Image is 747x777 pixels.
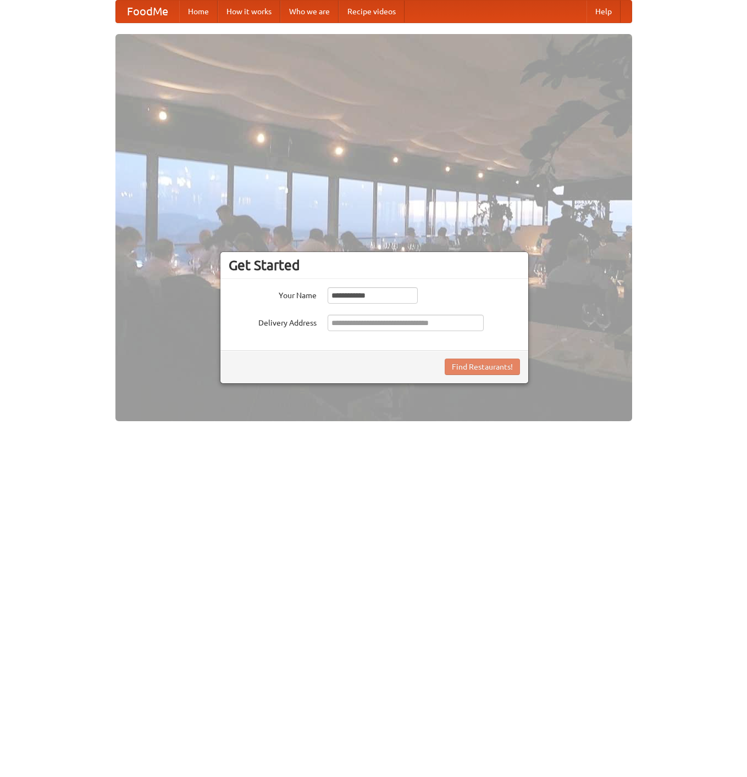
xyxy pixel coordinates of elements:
[229,315,317,328] label: Delivery Address
[586,1,621,23] a: Help
[179,1,218,23] a: Home
[445,359,520,375] button: Find Restaurants!
[116,1,179,23] a: FoodMe
[229,257,520,273] h3: Get Started
[339,1,405,23] a: Recipe videos
[280,1,339,23] a: Who we are
[218,1,280,23] a: How it works
[229,287,317,301] label: Your Name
